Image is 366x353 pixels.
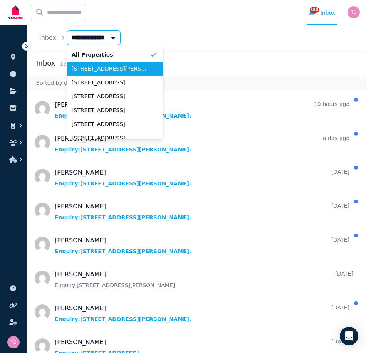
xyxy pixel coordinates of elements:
[72,134,149,142] span: [STREET_ADDRESS]
[72,79,149,86] span: [STREET_ADDRESS]
[340,327,358,345] div: Open Intercom Messenger
[310,7,319,13] span: 580
[72,106,149,114] span: [STREET_ADDRESS]
[27,90,366,353] nav: Message list
[60,61,101,67] span: 1319 message s
[39,34,56,41] a: Inbox
[55,304,349,323] a: [PERSON_NAME][DATE]Enquiry:[STREET_ADDRESS][PERSON_NAME].
[7,336,20,348] img: Tracy Barrett
[72,120,149,128] span: [STREET_ADDRESS]
[55,236,349,255] a: [PERSON_NAME][DATE]Enquiry:[STREET_ADDRESS][PERSON_NAME].
[27,25,129,51] nav: Breadcrumb
[36,58,55,69] h2: Inbox
[308,9,335,17] div: Inbox
[55,270,353,289] a: [PERSON_NAME][DATE]Enquiry:[STREET_ADDRESS][PERSON_NAME].
[55,202,349,221] a: [PERSON_NAME][DATE]Enquiry:[STREET_ADDRESS][PERSON_NAME].
[348,6,360,18] img: Tracy Barrett
[72,65,149,72] span: [STREET_ADDRESS][PERSON_NAME]
[72,51,149,59] span: All Properties
[27,76,366,90] div: Sorted by date
[55,100,349,119] a: [PERSON_NAME]10 hours agoEnquiry:[STREET_ADDRESS][PERSON_NAME].
[55,134,349,153] a: [PERSON_NAME]a day agoEnquiry:[STREET_ADDRESS][PERSON_NAME].
[6,3,25,22] img: RentBetter
[72,92,149,100] span: [STREET_ADDRESS]
[55,168,349,187] a: [PERSON_NAME][DATE]Enquiry:[STREET_ADDRESS][PERSON_NAME].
